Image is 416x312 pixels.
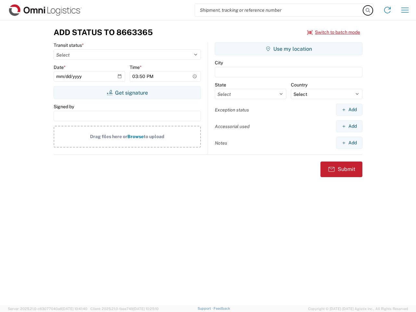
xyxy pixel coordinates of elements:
[90,134,127,139] span: Drag files here or
[62,307,87,311] span: [DATE] 10:41:40
[130,64,142,70] label: Time
[336,104,362,116] button: Add
[215,60,223,66] label: City
[308,306,408,312] span: Copyright © [DATE]-[DATE] Agistix Inc., All Rights Reserved
[127,134,144,139] span: Browse
[54,86,201,99] button: Get signature
[320,162,362,177] button: Submit
[336,120,362,132] button: Add
[54,64,66,70] label: Date
[215,82,226,88] label: State
[336,137,362,149] button: Add
[195,4,363,16] input: Shipment, tracking or reference number
[54,104,74,110] label: Signed by
[215,107,249,113] label: Exception status
[54,42,84,48] label: Transit status
[90,307,159,311] span: Client: 2025.21.0-faee749
[291,82,307,88] label: Country
[215,123,250,129] label: Accessorial used
[144,134,164,139] span: to upload
[133,307,159,311] span: [DATE] 10:25:10
[214,306,230,310] a: Feedback
[198,306,214,310] a: Support
[54,28,153,37] h3: Add Status to 8663365
[215,42,362,55] button: Use my location
[307,27,360,38] button: Switch to batch mode
[215,140,227,146] label: Notes
[8,307,87,311] span: Server: 2025.21.0-c63077040a8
